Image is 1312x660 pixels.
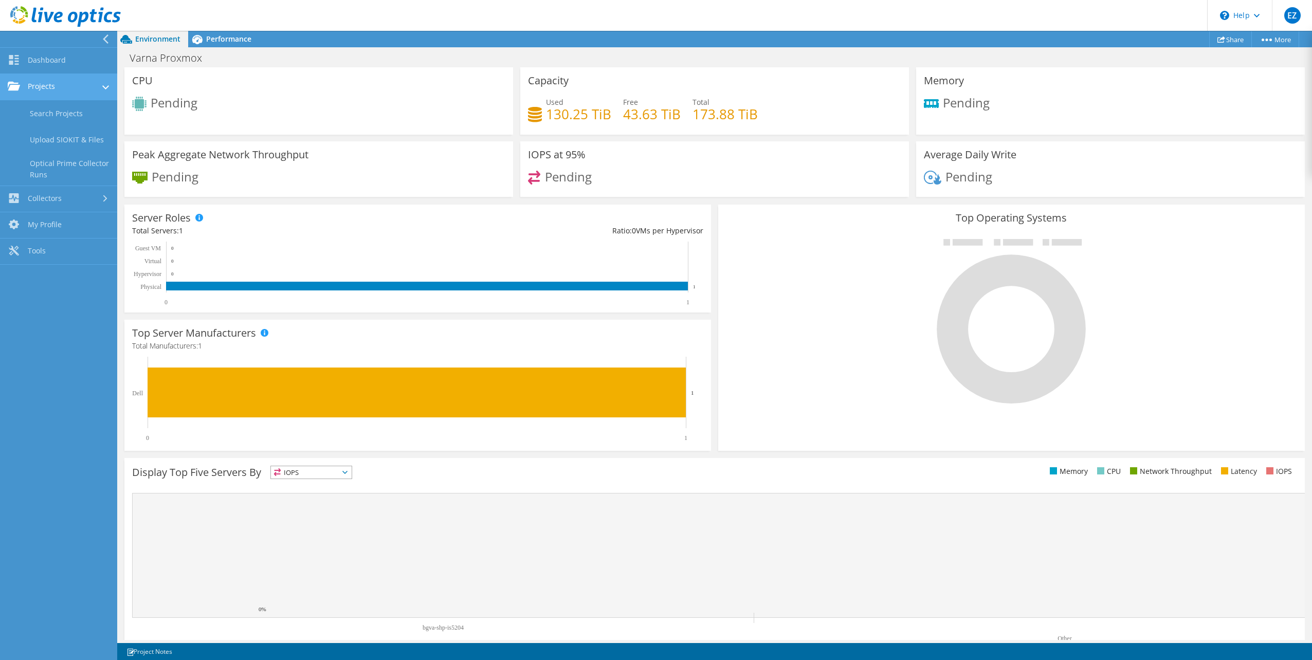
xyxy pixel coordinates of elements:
text: 1 [691,390,694,396]
h3: IOPS at 95% [528,149,586,160]
h4: 43.63 TiB [623,108,681,120]
a: More [1251,31,1299,47]
text: 0 [171,271,174,277]
text: Hypervisor [134,270,161,278]
span: Free [623,97,638,107]
span: Performance [206,34,251,44]
h4: Total Manufacturers: [132,340,703,352]
text: 0 [146,434,149,442]
li: CPU [1095,466,1121,477]
div: Ratio: VMs per Hypervisor [417,225,703,236]
h3: Capacity [528,75,569,86]
svg: \n [1220,11,1229,20]
text: 0% [259,606,266,612]
h3: Average Daily Write [924,149,1016,160]
li: IOPS [1264,466,1292,477]
text: Other [1058,635,1071,642]
h3: Top Operating Systems [726,212,1297,224]
h4: 130.25 TiB [546,108,611,120]
text: Physical [140,283,161,290]
span: Pending [545,168,592,185]
text: Dell [132,390,143,397]
text: 1 [684,434,687,442]
h3: Top Server Manufacturers [132,327,256,339]
span: Environment [135,34,180,44]
div: Total Servers: [132,225,417,236]
span: IOPS [271,466,352,479]
text: Virtual [144,258,162,265]
li: Network Throughput [1127,466,1212,477]
li: Latency [1218,466,1257,477]
text: 1 [693,284,696,289]
span: Total [693,97,709,107]
text: 0 [171,259,174,264]
text: bgva-shp-is5204 [423,624,464,631]
span: Pending [151,94,197,111]
text: Guest VM [135,245,161,252]
span: 1 [198,341,202,351]
span: Pending [152,168,198,185]
text: 1 [686,299,689,306]
span: 1 [179,226,183,235]
text: 0 [171,246,174,251]
h3: CPU [132,75,153,86]
h3: Memory [924,75,964,86]
h1: Varna Proxmox [125,52,218,64]
span: Pending [943,94,990,111]
span: 0 [632,226,636,235]
span: Pending [945,168,992,185]
h3: Peak Aggregate Network Throughput [132,149,308,160]
a: Project Notes [119,645,179,658]
span: Used [546,97,563,107]
span: EZ [1284,7,1301,24]
h3: Server Roles [132,212,191,224]
a: Share [1209,31,1252,47]
text: 0 [165,299,168,306]
li: Memory [1047,466,1088,477]
h4: 173.88 TiB [693,108,758,120]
